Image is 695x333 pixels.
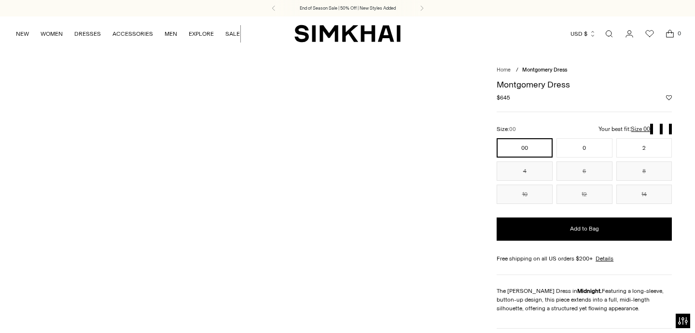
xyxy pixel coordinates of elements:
iframe: Sign Up via Text for Offers [8,296,97,325]
span: 00 [509,126,516,132]
strong: Midnight. [577,288,602,294]
button: 10 [497,185,553,204]
a: SALE [225,23,240,44]
button: Add to Bag [497,217,672,241]
span: Montgomery Dress [522,67,567,73]
span: Add to Bag [570,225,599,233]
a: MEN [165,23,177,44]
a: WOMEN [41,23,63,44]
button: 00 [497,138,553,158]
a: Open cart modal [660,24,680,43]
a: EXPLORE [189,23,214,44]
button: 4 [497,161,553,181]
div: Free shipping on all US orders $200+ [497,254,672,263]
a: Go to the account page [620,24,639,43]
button: 12 [556,185,612,204]
div: / [516,66,518,74]
button: 8 [616,161,672,181]
button: 0 [556,138,612,158]
button: 14 [616,185,672,204]
button: Add to Wishlist [666,95,672,101]
button: USD $ [570,23,596,44]
button: 2 [616,138,672,158]
nav: breadcrumbs [497,66,672,74]
a: Home [497,67,511,73]
h1: Montgomery Dress [497,80,672,89]
a: SIMKHAI [294,24,401,43]
a: DRESSES [74,23,101,44]
a: Open search modal [599,24,619,43]
label: Size: [497,125,516,134]
a: Details [596,254,613,263]
button: 6 [556,161,612,181]
span: 0 [675,29,683,38]
a: NEW [16,23,29,44]
p: The [PERSON_NAME] Dress in Featuring a long-sleeve, button-up design, this piece extends into a f... [497,287,672,313]
span: $645 [497,93,510,102]
a: ACCESSORIES [112,23,153,44]
a: Wishlist [640,24,659,43]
